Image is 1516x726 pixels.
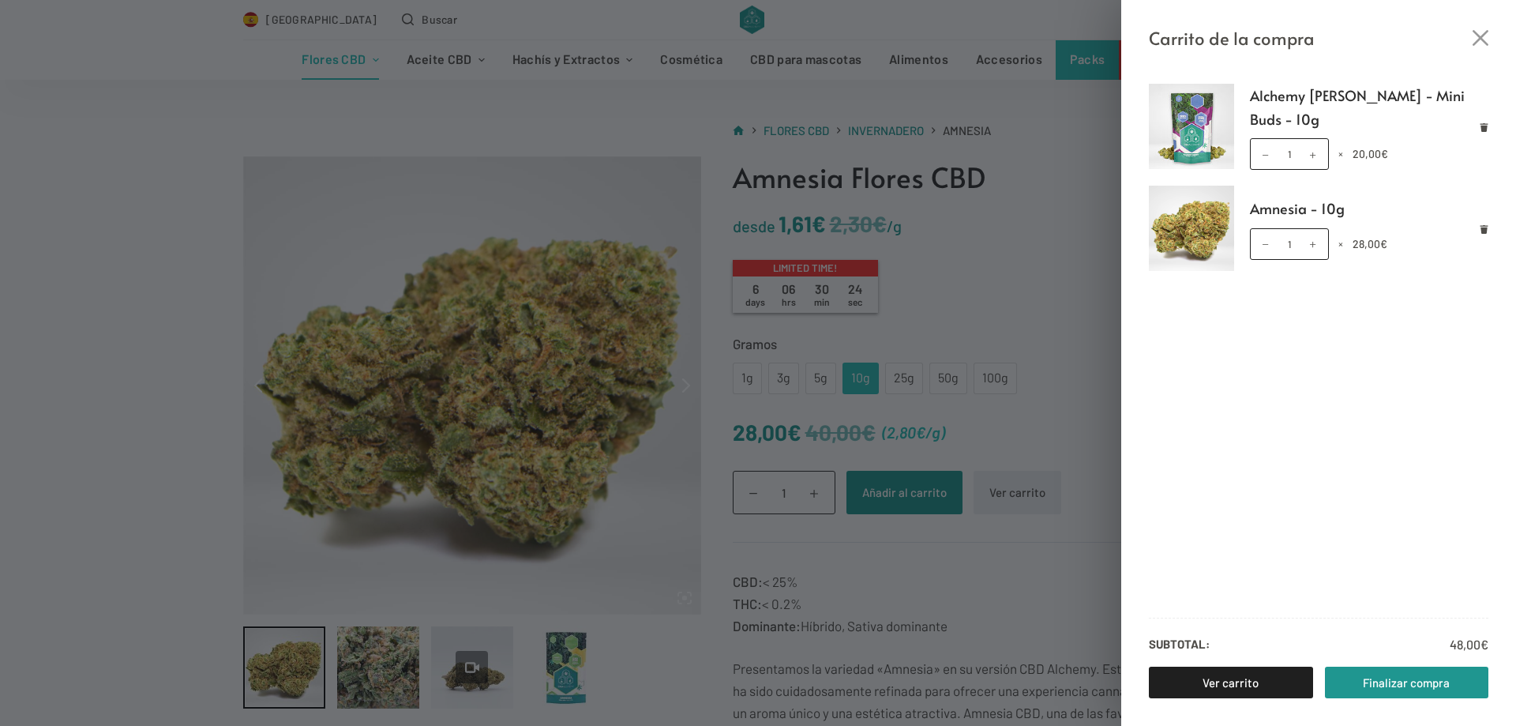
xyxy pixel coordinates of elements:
bdi: 20,00 [1353,147,1388,160]
strong: Subtotal: [1149,634,1210,655]
a: Eliminar Alchemy Berry - Mini Buds - 10g del carrito [1480,122,1488,131]
a: Ver carrito [1149,667,1313,698]
span: € [1381,147,1388,160]
span: Carrito de la compra [1149,24,1315,52]
span: × [1338,147,1343,160]
input: Cantidad de productos [1250,138,1329,170]
bdi: 48,00 [1450,637,1488,652]
span: × [1338,237,1343,250]
bdi: 28,00 [1353,237,1387,250]
span: € [1480,637,1488,652]
a: Alchemy [PERSON_NAME] - Mini Buds - 10g [1250,84,1489,130]
span: € [1380,237,1387,250]
a: Eliminar Amnesia - 10g del carrito [1480,224,1488,233]
button: Cerrar el cajón del carrito [1473,30,1488,46]
input: Cantidad de productos [1250,228,1329,260]
a: Finalizar compra [1325,667,1489,698]
a: Amnesia - 10g [1250,197,1489,220]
